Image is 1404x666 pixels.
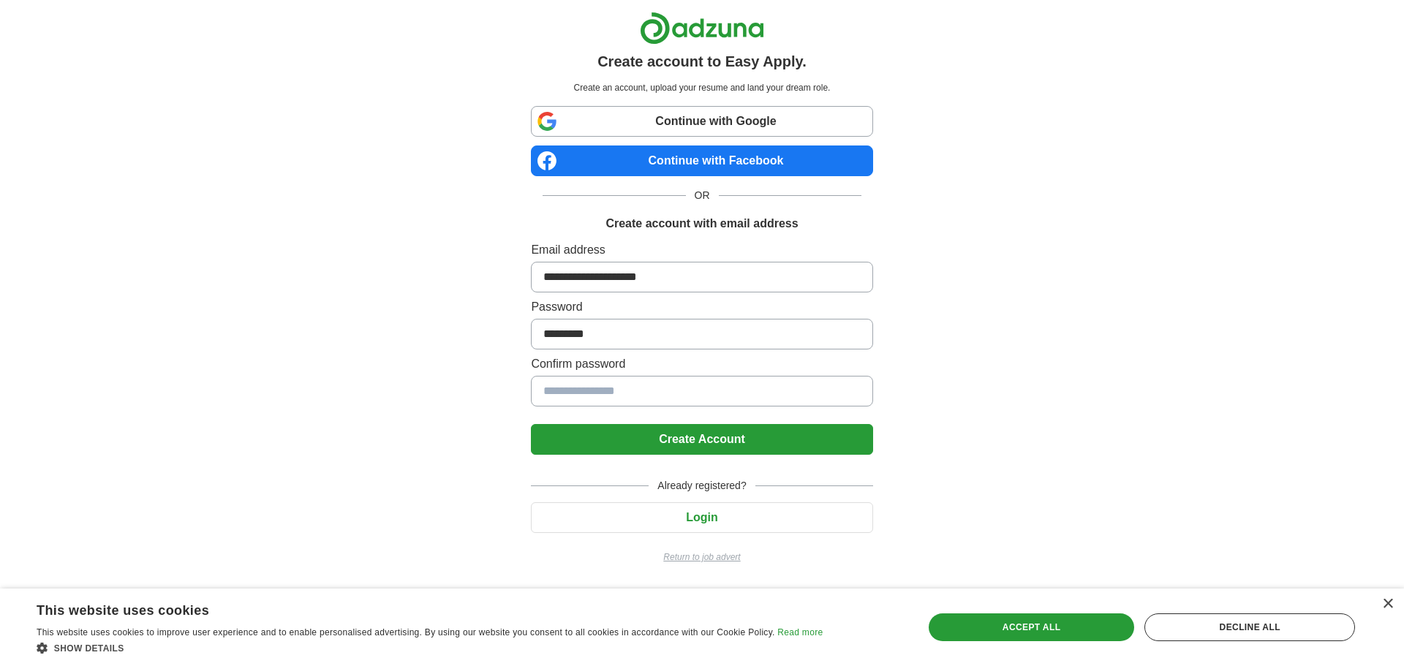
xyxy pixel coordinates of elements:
[531,355,872,373] label: Confirm password
[531,298,872,316] label: Password
[531,550,872,564] a: Return to job advert
[1144,613,1355,641] div: Decline all
[54,643,124,654] span: Show details
[534,81,869,94] p: Create an account, upload your resume and land your dream role.
[929,613,1135,641] div: Accept all
[686,188,719,203] span: OR
[37,640,823,655] div: Show details
[640,12,764,45] img: Adzuna logo
[37,627,775,637] span: This website uses cookies to improve user experience and to enable personalised advertising. By u...
[531,511,872,523] a: Login
[531,145,872,176] a: Continue with Facebook
[605,215,798,232] h1: Create account with email address
[531,106,872,137] a: Continue with Google
[37,597,786,619] div: This website uses cookies
[531,241,872,259] label: Email address
[1382,599,1393,610] div: Close
[597,50,807,72] h1: Create account to Easy Apply.
[649,478,755,493] span: Already registered?
[531,424,872,455] button: Create Account
[531,502,872,533] button: Login
[777,627,823,637] a: Read more, opens a new window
